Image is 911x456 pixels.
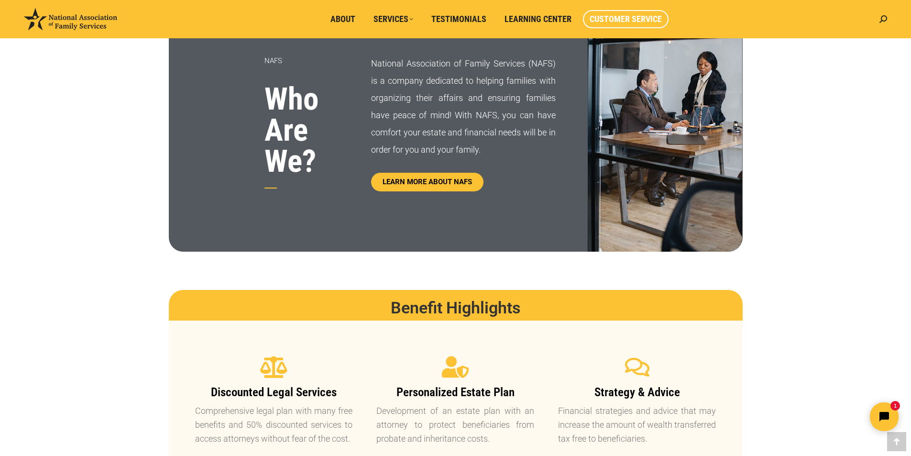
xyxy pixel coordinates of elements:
[558,404,716,445] p: Financial strategies and advice that may increase the amount of wealth transferred tax free to be...
[264,52,348,69] p: NAFS
[383,178,472,186] span: LEARN MORE ABOUT NAFS
[590,14,662,24] span: Customer Service
[24,8,117,30] img: National Association of Family Services
[264,84,348,177] h3: Who Are We?
[188,300,724,316] h2: Benefit Highlights
[195,404,353,445] p: Comprehensive legal plan with many free benefits and 50% discounted services to access attorneys ...
[324,10,362,28] a: About
[371,173,483,191] a: LEARN MORE ABOUT NAFS
[371,55,555,158] p: National Association of Family Services (NAFS) is a company dedicated to helping families with or...
[431,14,486,24] span: Testimonials
[594,385,680,399] span: Strategy & Advice
[583,10,669,28] a: Customer Service
[425,10,493,28] a: Testimonials
[211,385,337,399] span: Discounted Legal Services
[498,10,578,28] a: Learning Center
[373,14,413,24] span: Services
[505,14,571,24] span: Learning Center
[376,404,534,445] p: Development of an estate plan with an attorney to protect beneficiaries from probate and inherita...
[396,385,515,399] span: Personalized Estate Plan
[330,14,355,24] span: About
[742,394,907,439] iframe: Tidio Chat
